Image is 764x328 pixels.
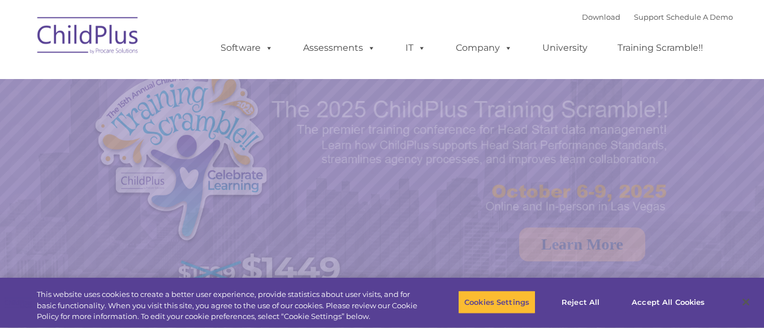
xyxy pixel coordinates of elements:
button: Cookies Settings [458,290,536,314]
a: Download [582,12,620,21]
a: University [531,37,599,59]
font: | [582,12,733,21]
span: Last name [157,75,192,83]
button: Accept All Cookies [625,290,711,314]
button: Reject All [545,290,616,314]
a: Company [444,37,524,59]
a: Assessments [292,37,387,59]
div: This website uses cookies to create a better user experience, provide statistics about user visit... [37,289,420,322]
a: Learn More [519,228,645,261]
a: Software [209,37,284,59]
a: Schedule A Demo [666,12,733,21]
a: Support [634,12,664,21]
a: Training Scramble!! [606,37,714,59]
a: IT [394,37,437,59]
img: ChildPlus by Procare Solutions [32,9,145,65]
span: Phone number [157,121,205,129]
button: Close [733,290,758,314]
